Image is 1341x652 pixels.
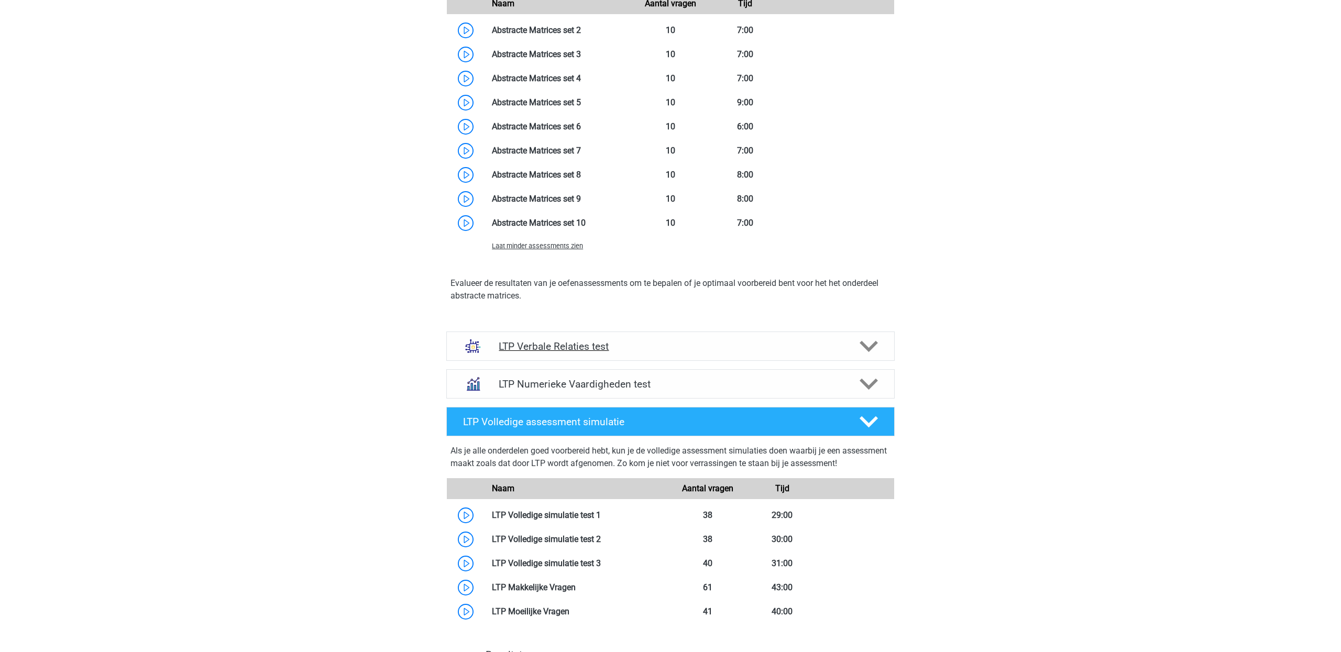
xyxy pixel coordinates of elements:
div: Abstracte Matrices set 6 [484,120,633,133]
div: Abstracte Matrices set 7 [484,145,633,157]
div: Abstracte Matrices set 3 [484,48,633,61]
div: LTP Moeilijke Vragen [484,605,670,618]
div: LTP Volledige simulatie test 2 [484,533,670,546]
div: Abstracte Matrices set 10 [484,217,633,229]
img: numeriek redeneren [459,370,487,397]
h4: LTP Volledige assessment simulatie [463,416,842,428]
div: Abstracte Matrices set 5 [484,96,633,109]
h4: LTP Verbale Relaties test [499,340,842,352]
div: Tijd [745,482,819,495]
div: Als je alle onderdelen goed voorbereid hebt, kun je de volledige assessment simulaties doen waarb... [450,445,891,474]
h4: LTP Numerieke Vaardigheden test [499,378,842,390]
div: Abstracte Matrices set 9 [484,193,633,205]
p: Evalueer de resultaten van je oefenassessments om te bepalen of je optimaal voorbereid bent voor ... [450,277,891,302]
div: Naam [484,482,670,495]
div: LTP Volledige simulatie test 1 [484,509,670,522]
img: analogieen [459,333,487,360]
a: numeriek redeneren LTP Numerieke Vaardigheden test [442,369,899,399]
div: LTP Makkelijke Vragen [484,581,670,594]
div: LTP Volledige simulatie test 3 [484,557,670,570]
div: Abstracte Matrices set 8 [484,169,633,181]
div: Aantal vragen [670,482,745,495]
span: Laat minder assessments zien [492,242,583,250]
a: analogieen LTP Verbale Relaties test [442,331,899,361]
div: Abstracte Matrices set 2 [484,24,633,37]
a: LTP Volledige assessment simulatie [442,407,899,436]
div: Abstracte Matrices set 4 [484,72,633,85]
